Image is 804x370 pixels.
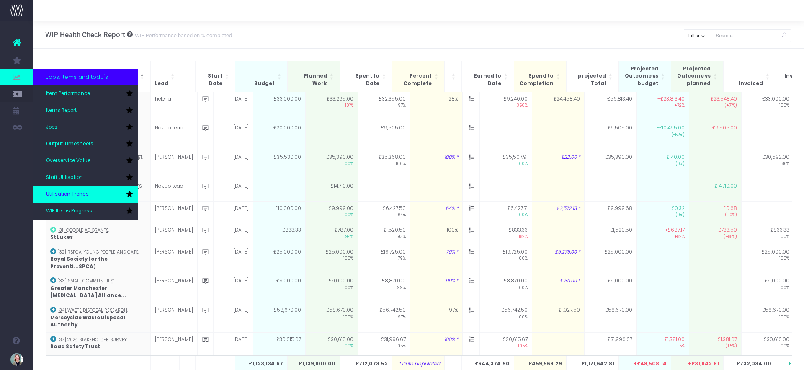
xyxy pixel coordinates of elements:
span: Overservice Value [46,157,90,165]
span: 100% [746,285,789,291]
span: Items Report [46,107,77,114]
span: Invoiced [739,80,763,88]
th: Planned Work: Activate to sort: Activate to sort [288,61,340,92]
td: £30,592.00 [741,150,794,179]
td: [PERSON_NAME] [150,150,197,179]
span: 86% [746,161,789,167]
th: Projected Outcome vs budget: Activate to sort: Activate to sort [619,61,671,92]
span: 97% [362,314,406,321]
span: 99% [446,277,458,285]
span: Projected Outcome vs planned [675,65,711,88]
th: Earned to Date: Activate to sort: Activate to sort [462,61,514,92]
a: Staff Utilisation [33,169,138,186]
input: Search... [711,29,791,42]
td: £787.00 [305,223,358,245]
span: £5,275.00 [555,248,580,256]
td: £35,368.00 [358,150,410,179]
strong: St Lukes [50,234,73,241]
th: projected Total: Activate to sort: Activate to sort [567,61,619,92]
span: 100% [310,343,353,349]
span: Utilisation Trends [46,191,89,198]
span: 350% [484,103,528,109]
span: 105% [484,343,528,349]
span: 100% [310,314,353,321]
abbr: [37] 2024 Stakeholder Survey [57,336,126,343]
td: [DATE] [213,223,253,245]
td: £8,870.00 [479,274,532,303]
span: (0%) [641,212,685,218]
td: £25,000.00 [584,245,636,274]
span: Spent to Date [344,72,379,87]
td: £9,505.00 [358,121,410,150]
span: -£140.00 [664,154,685,161]
td: £19,725.00 [358,245,410,274]
span: (+0%) [693,212,737,218]
td: £8,870.00 [358,274,410,303]
span: +5% [641,343,685,349]
td: £9,000.00 [305,274,358,303]
td: : [46,332,150,354]
span: +£31,842.81 [688,360,719,368]
span: 100% [746,256,789,262]
span: * auto populated [399,360,440,368]
span: 100% [444,154,458,161]
abbr: [33] Small Communities [57,278,113,284]
span: £3,572.18 [557,205,580,212]
td: £1,520.50 [358,223,410,245]
td: £833.33 [253,223,305,245]
td: £35,390.00 [584,150,636,179]
span: Output Timesheets [46,140,93,148]
abbr: [32] RSPCA: Young people and cats [57,249,138,255]
span: -£14,710.00 [712,183,737,190]
td: No Job Lead [150,121,197,150]
td: £35,507.91 [479,150,532,179]
a: WIP Items Progress [33,203,138,220]
span: 97% [362,103,406,109]
span: 100% [310,285,353,291]
th: Start Date: Activate to sort: Activate to sort [196,61,235,92]
span: 79% [446,248,458,256]
span: 100% [484,285,528,291]
td: £56,742.50 [479,303,532,333]
span: 100% [746,314,789,321]
span: Spend to Completion [518,72,554,87]
td: £30,616.00 [741,332,794,354]
img: images/default_profile_image.png [10,353,23,366]
span: 79% [362,256,406,262]
span: 100% [444,336,458,344]
td: £25,000.00 [305,245,358,274]
span: 94% [310,234,353,240]
span: +£687.17 [665,227,685,234]
span: £130.00 [560,277,580,285]
td: : [46,245,150,274]
span: (0%) [641,161,685,167]
span: Projected Outcome vs budget [623,65,658,88]
td: £56,813.40 [584,92,636,121]
td: £58,670.00 [253,303,305,333]
th: Budget: Activate to sort: Activate to sort [235,61,288,92]
td: £58,670.00 [741,303,794,333]
span: +£48,508.14 [634,360,667,368]
span: £22.00 [561,154,580,161]
span: 100% [746,103,789,109]
strong: Greater Manchester [MEDICAL_DATA] Alliance... [50,285,126,299]
td: [DATE] [213,121,253,150]
span: 100% [746,343,789,349]
abbr: [31] Google Ad grants [57,227,108,233]
td: [PERSON_NAME] [150,245,197,274]
span: +72% [641,103,685,109]
td: : [46,303,150,333]
td: £33,265.00 [305,92,358,121]
th: : Activate to sort: Activate to sort [445,61,462,92]
span: -£10,495.00 [657,124,685,132]
span: 100% [484,212,528,218]
span: Jobs [46,124,57,131]
td: [PERSON_NAME] [150,223,197,245]
span: 100% [310,161,353,167]
span: Earned to Date [466,72,501,87]
td: £31,996.67 [358,332,410,354]
td: [DATE] [213,274,253,303]
td: £6,427.50 [358,201,410,223]
a: Items Report [33,102,138,119]
td: £35,390.00 [305,150,358,179]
